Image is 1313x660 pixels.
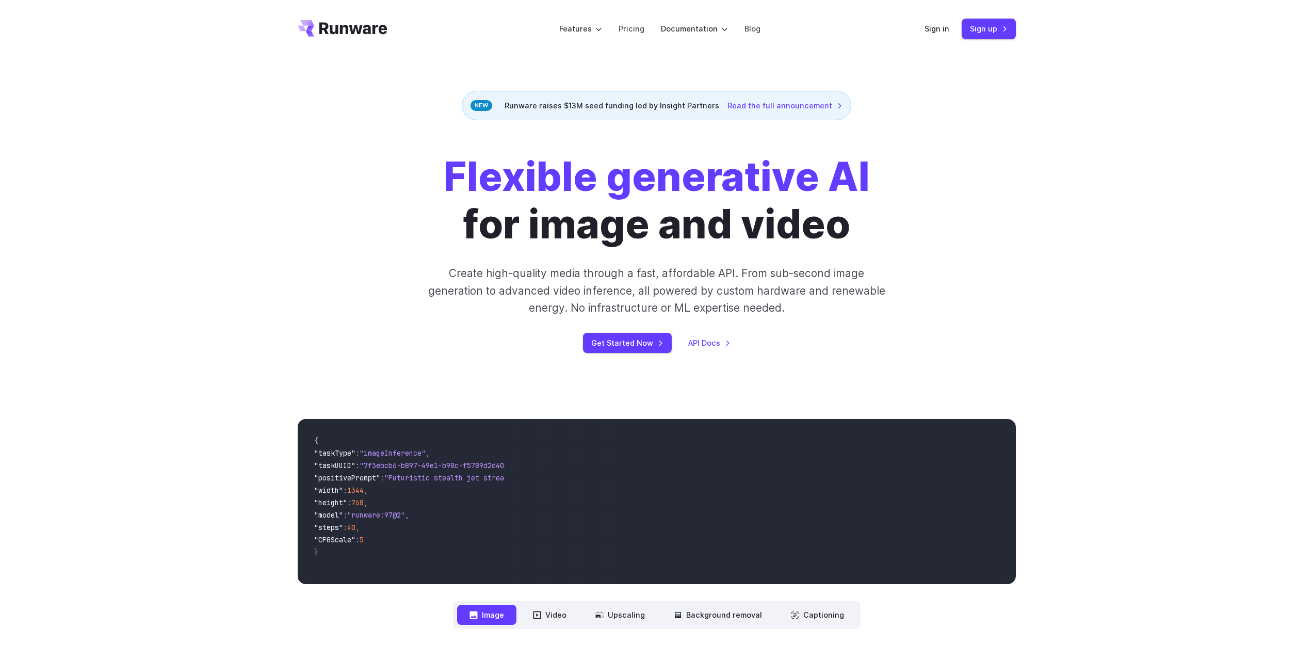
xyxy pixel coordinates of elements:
[314,498,347,507] span: "height"
[347,510,405,520] span: "runware:97@2"
[744,23,760,35] a: Blog
[444,153,870,201] strong: Flexible generative AI
[457,605,516,625] button: Image
[351,498,364,507] span: 768
[314,461,355,470] span: "taskUUID"
[360,448,426,458] span: "imageInference"
[314,523,343,532] span: "steps"
[380,473,384,482] span: :
[688,337,731,349] a: API Docs
[314,436,318,445] span: {
[355,461,360,470] span: :
[521,605,579,625] button: Video
[343,510,347,520] span: :
[314,448,355,458] span: "taskType"
[364,498,368,507] span: ,
[583,333,672,353] a: Get Started Now
[314,510,343,520] span: "model"
[360,461,516,470] span: "7f3ebcb6-b897-49e1-b98c-f5789d2d40d7"
[298,20,387,37] a: Go to /
[343,486,347,495] span: :
[661,605,774,625] button: Background removal
[314,535,355,544] span: "CFGScale"
[427,265,886,316] p: Create high-quality media through a fast, affordable API. From sub-second image generation to adv...
[661,23,728,35] label: Documentation
[444,153,870,248] h1: for image and video
[462,91,851,120] div: Runware raises $13M seed funding led by Insight Partners
[314,486,343,495] span: "width"
[779,605,856,625] button: Captioning
[355,523,360,532] span: ,
[925,23,949,35] a: Sign in
[355,535,360,544] span: :
[405,510,409,520] span: ,
[962,19,1016,39] a: Sign up
[583,605,657,625] button: Upscaling
[384,473,760,482] span: "Futuristic stealth jet streaking through a neon-lit cityscape with glowing purple exhaust"
[347,486,364,495] span: 1344
[343,523,347,532] span: :
[347,523,355,532] span: 40
[314,548,318,557] span: }
[727,100,842,111] a: Read the full announcement
[314,473,380,482] span: "positivePrompt"
[426,448,430,458] span: ,
[355,448,360,458] span: :
[347,498,351,507] span: :
[360,535,364,544] span: 5
[559,23,602,35] label: Features
[364,486,368,495] span: ,
[619,23,644,35] a: Pricing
